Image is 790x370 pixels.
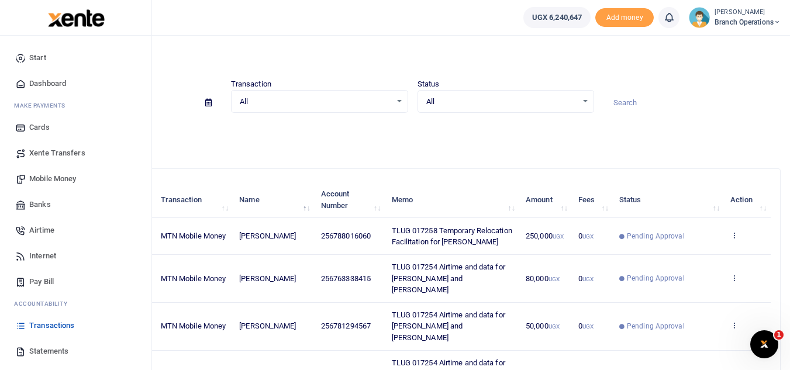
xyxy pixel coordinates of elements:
[595,12,654,21] a: Add money
[548,276,560,282] small: UGX
[154,182,233,218] th: Transaction: activate to sort column ascending
[578,321,594,330] span: 0
[231,78,271,90] label: Transaction
[29,199,51,210] span: Banks
[613,182,724,218] th: Status: activate to sort column ascending
[240,96,391,108] span: All
[519,7,595,28] li: Wallet ballance
[392,262,505,294] span: TLUG 017254 Airtime and data for [PERSON_NAME] and [PERSON_NAME]
[572,182,613,218] th: Fees: activate to sort column ascending
[385,182,519,218] th: Memo: activate to sort column ascending
[392,310,505,342] span: TLUG 017254 Airtime and data for [PERSON_NAME] and [PERSON_NAME]
[44,50,781,63] h4: Transactions
[239,274,296,283] span: [PERSON_NAME]
[627,231,685,241] span: Pending Approval
[627,321,685,331] span: Pending Approval
[526,231,564,240] span: 250,000
[9,140,142,166] a: Xente Transfers
[29,78,66,89] span: Dashboard
[582,323,594,330] small: UGX
[161,231,226,240] span: MTN Mobile Money
[724,182,771,218] th: Action: activate to sort column ascending
[321,274,371,283] span: 256763338415
[315,182,385,218] th: Account Number: activate to sort column ascending
[9,96,142,115] li: M
[9,338,142,364] a: Statements
[774,330,784,340] span: 1
[9,217,142,243] a: Airtime
[627,273,685,283] span: Pending Approval
[239,231,296,240] span: [PERSON_NAME]
[603,93,781,113] input: Search
[526,321,560,330] span: 50,000
[750,330,778,358] iframe: Intercom live chat
[9,166,142,192] a: Mobile Money
[29,122,50,133] span: Cards
[392,226,512,247] span: TLUG 017258 Temporary Relocation Facilitation for [PERSON_NAME]
[595,8,654,27] li: Toup your wallet
[715,8,781,18] small: [PERSON_NAME]
[29,52,46,64] span: Start
[48,9,105,27] img: logo-large
[689,7,781,28] a: profile-user [PERSON_NAME] Branch Operations
[29,224,54,236] span: Airtime
[578,231,594,240] span: 0
[9,115,142,140] a: Cards
[9,243,142,269] a: Internet
[523,7,591,28] a: UGX 6,240,647
[9,192,142,217] a: Banks
[161,321,226,330] span: MTN Mobile Money
[239,321,296,330] span: [PERSON_NAME]
[29,345,68,357] span: Statements
[44,127,781,139] p: Download
[29,276,54,288] span: Pay Bill
[233,182,315,218] th: Name: activate to sort column descending
[29,250,56,262] span: Internet
[595,8,654,27] span: Add money
[553,233,564,240] small: UGX
[9,71,142,96] a: Dashboard
[9,269,142,295] a: Pay Bill
[526,274,560,283] span: 80,000
[578,274,594,283] span: 0
[29,147,85,159] span: Xente Transfers
[321,231,371,240] span: 256788016060
[9,295,142,313] li: Ac
[548,323,560,330] small: UGX
[161,274,226,283] span: MTN Mobile Money
[715,17,781,27] span: Branch Operations
[418,78,440,90] label: Status
[23,299,67,308] span: countability
[582,276,594,282] small: UGX
[29,320,74,331] span: Transactions
[519,182,572,218] th: Amount: activate to sort column ascending
[9,45,142,71] a: Start
[20,101,65,110] span: ake Payments
[426,96,578,108] span: All
[29,173,76,185] span: Mobile Money
[47,13,105,22] a: logo-small logo-large logo-large
[321,321,371,330] span: 256781294567
[582,233,594,240] small: UGX
[9,313,142,338] a: Transactions
[689,7,710,28] img: profile-user
[532,12,582,23] span: UGX 6,240,647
